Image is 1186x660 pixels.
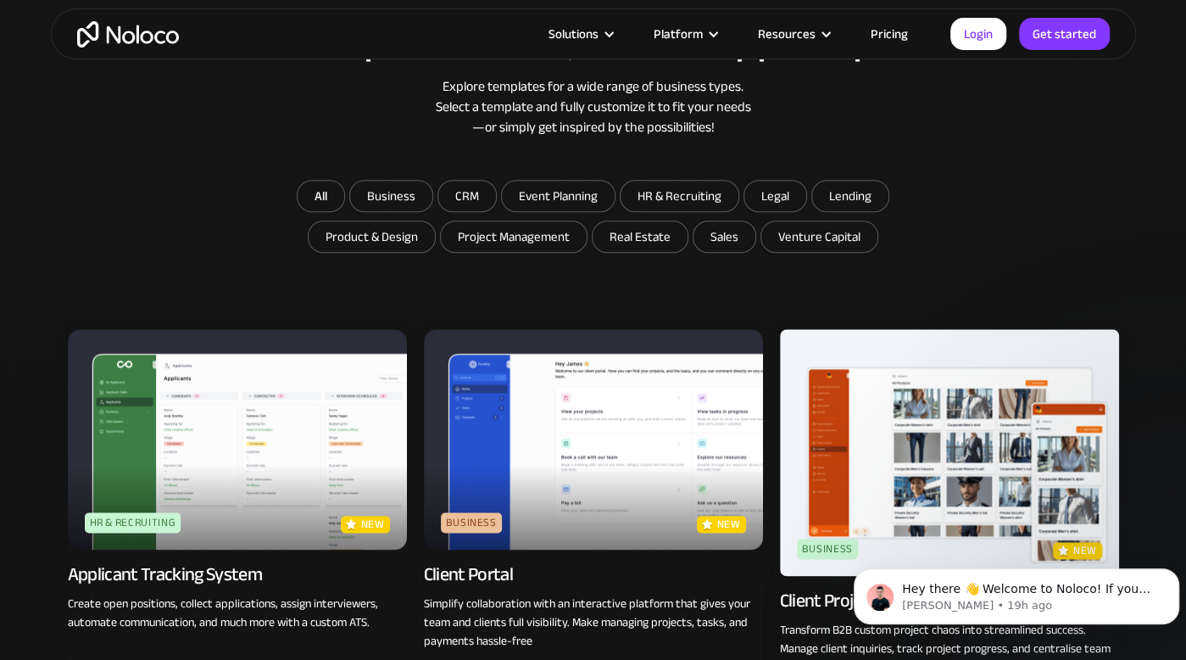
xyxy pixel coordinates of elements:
iframe: Intercom notifications message [847,533,1186,652]
div: Resources [737,23,849,45]
div: Solutions [548,23,599,45]
div: Business [797,539,858,559]
a: Get started [1019,18,1110,50]
div: Explore templates for a wide range of business types. Select a template and fully customize it to... [68,76,1119,137]
div: Platform [654,23,703,45]
div: Solutions [527,23,632,45]
div: Client Project Management Portal [780,589,1027,612]
div: Business [441,512,502,533]
p: Create open positions, collect applications, assign interviewers, automate communication, and muc... [68,595,407,632]
p: new [361,516,385,533]
p: Simplify collaboration with an interactive platform that gives your team and clients full visibil... [424,595,763,651]
a: home [77,21,179,48]
div: HR & Recruiting [85,512,181,533]
form: Email Form [254,180,933,257]
div: Resources [758,23,816,45]
p: new [717,516,741,533]
div: Applicant Tracking System [68,562,263,586]
a: Pricing [849,23,929,45]
a: All [297,180,345,212]
a: Login [950,18,1006,50]
div: Client Portal [424,562,513,586]
div: Platform [632,23,737,45]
